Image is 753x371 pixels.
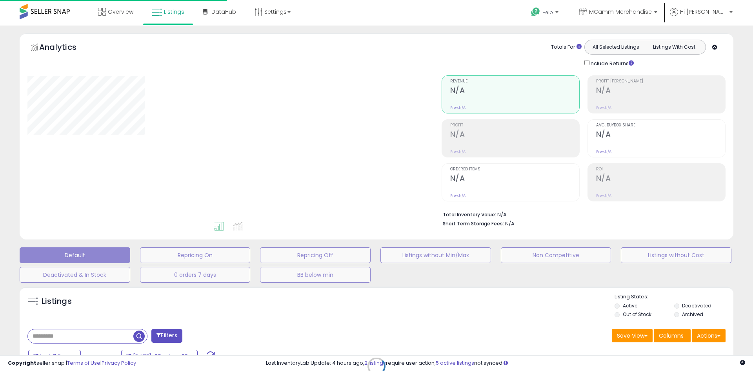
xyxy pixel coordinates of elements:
[140,247,251,263] button: Repricing On
[596,193,611,198] small: Prev: N/A
[596,130,725,141] h2: N/A
[551,44,582,51] div: Totals For
[450,86,579,97] h2: N/A
[589,8,652,16] span: MCamm Merchandise
[211,8,236,16] span: DataHub
[260,267,371,283] button: BB below min
[39,42,92,55] h5: Analytics
[531,7,540,17] i: Get Help
[587,42,645,52] button: All Selected Listings
[596,123,725,128] span: Avg. Buybox Share
[450,79,579,84] span: Revenue
[450,174,579,185] h2: N/A
[8,359,36,367] strong: Copyright
[578,58,643,68] div: Include Returns
[505,220,515,227] span: N/A
[680,8,727,16] span: Hi [PERSON_NAME]
[596,79,725,84] span: Profit [PERSON_NAME]
[596,149,611,154] small: Prev: N/A
[596,167,725,172] span: ROI
[596,105,611,110] small: Prev: N/A
[450,105,466,110] small: Prev: N/A
[8,360,136,367] div: seller snap | |
[108,8,133,16] span: Overview
[20,267,130,283] button: Deactivated & In Stock
[596,86,725,97] h2: N/A
[443,211,496,218] b: Total Inventory Value:
[596,174,725,185] h2: N/A
[525,1,566,26] a: Help
[140,267,251,283] button: 0 orders 7 days
[20,247,130,263] button: Default
[260,247,371,263] button: Repricing Off
[443,220,504,227] b: Short Term Storage Fees:
[450,193,466,198] small: Prev: N/A
[501,247,611,263] button: Non Competitive
[670,8,733,26] a: Hi [PERSON_NAME]
[450,149,466,154] small: Prev: N/A
[645,42,703,52] button: Listings With Cost
[443,209,720,219] li: N/A
[164,8,184,16] span: Listings
[621,247,731,263] button: Listings without Cost
[542,9,553,16] span: Help
[450,123,579,128] span: Profit
[450,167,579,172] span: Ordered Items
[380,247,491,263] button: Listings without Min/Max
[450,130,579,141] h2: N/A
